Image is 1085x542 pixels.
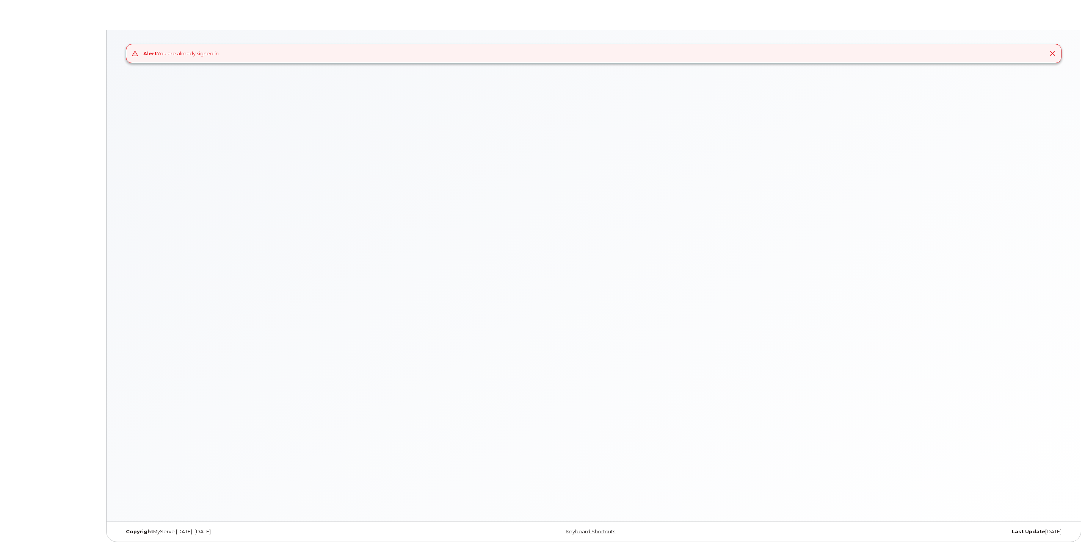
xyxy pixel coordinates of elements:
a: Keyboard Shortcuts [566,529,615,534]
div: MyServe [DATE]–[DATE] [120,529,436,535]
strong: Last Update [1012,529,1045,534]
div: You are already signed in. [143,50,220,57]
div: [DATE] [751,529,1067,535]
strong: Copyright [126,529,153,534]
strong: Alert [143,50,157,56]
